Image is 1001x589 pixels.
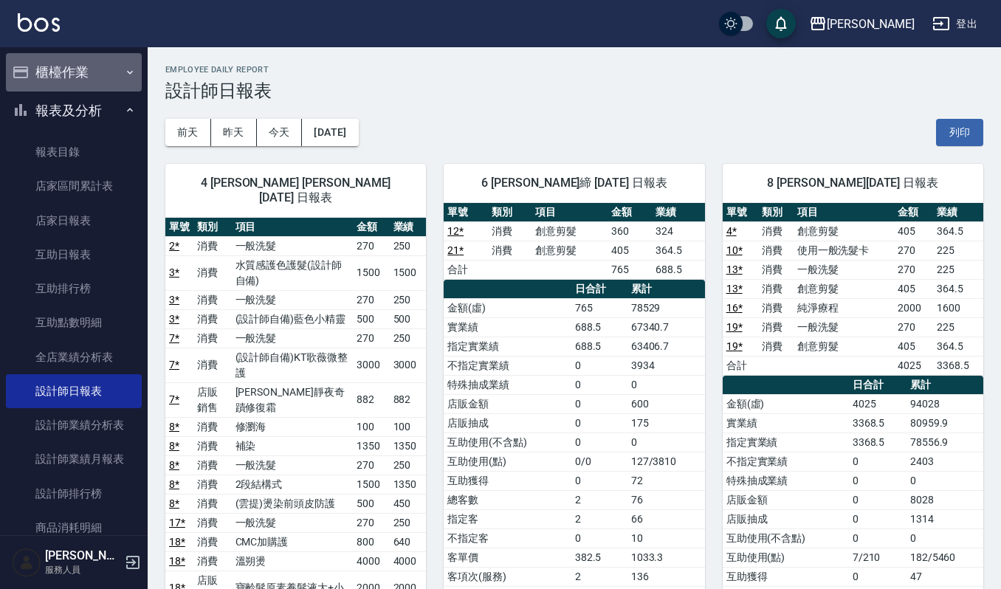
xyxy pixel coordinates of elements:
[532,221,608,241] td: 創意剪髮
[907,567,983,586] td: 47
[627,337,705,356] td: 63406.7
[571,548,627,567] td: 382.5
[444,356,571,375] td: 不指定實業績
[353,328,390,348] td: 270
[933,337,983,356] td: 364.5
[193,236,232,255] td: 消費
[165,65,983,75] h2: Employee Daily Report
[571,509,627,528] td: 2
[652,203,705,222] th: 業績
[353,436,390,455] td: 1350
[794,241,894,260] td: 使用一般洗髮卡
[894,260,933,279] td: 270
[723,548,849,567] td: 互助使用(點)
[803,9,921,39] button: [PERSON_NAME]
[444,548,571,567] td: 客單價
[353,382,390,417] td: 882
[353,532,390,551] td: 800
[390,290,427,309] td: 250
[6,238,142,272] a: 互助日報表
[571,490,627,509] td: 2
[907,490,983,509] td: 8028
[390,382,427,417] td: 882
[444,317,571,337] td: 實業績
[444,375,571,394] td: 特殊抽成業績
[12,548,41,577] img: Person
[444,337,571,356] td: 指定實業績
[444,509,571,528] td: 指定客
[232,551,353,571] td: 溫朔燙
[933,279,983,298] td: 364.5
[353,455,390,475] td: 270
[193,255,232,290] td: 消費
[353,309,390,328] td: 500
[444,433,571,452] td: 互助使用(不含點)
[766,9,796,38] button: save
[627,375,705,394] td: 0
[907,376,983,395] th: 累計
[232,290,353,309] td: 一般洗髮
[444,452,571,471] td: 互助使用(點)
[933,356,983,375] td: 3368.5
[627,548,705,567] td: 1033.3
[894,279,933,298] td: 405
[758,317,794,337] td: 消費
[232,382,353,417] td: [PERSON_NAME]靜夜奇蹟修復霜
[907,548,983,567] td: 182/5460
[6,442,142,476] a: 設計師業績月報表
[849,528,907,548] td: 0
[723,490,849,509] td: 店販金額
[849,376,907,395] th: 日合計
[390,236,427,255] td: 250
[571,471,627,490] td: 0
[794,221,894,241] td: 創意剪髮
[723,394,849,413] td: 金額(虛)
[608,260,651,279] td: 765
[723,203,983,376] table: a dense table
[193,475,232,494] td: 消費
[758,221,794,241] td: 消費
[627,567,705,586] td: 136
[723,567,849,586] td: 互助獲得
[627,471,705,490] td: 72
[571,528,627,548] td: 0
[723,471,849,490] td: 特殊抽成業績
[6,408,142,442] a: 設計師業績分析表
[211,119,257,146] button: 昨天
[45,548,120,563] h5: [PERSON_NAME]
[627,433,705,452] td: 0
[532,203,608,222] th: 項目
[849,509,907,528] td: 0
[933,260,983,279] td: 225
[165,119,211,146] button: 前天
[390,455,427,475] td: 250
[232,436,353,455] td: 補染
[6,340,142,374] a: 全店業績分析表
[627,317,705,337] td: 67340.7
[926,10,983,38] button: 登出
[627,452,705,471] td: 127/3810
[571,337,627,356] td: 688.5
[6,92,142,130] button: 報表及分析
[488,203,532,222] th: 類別
[390,475,427,494] td: 1350
[652,260,705,279] td: 688.5
[723,509,849,528] td: 店販抽成
[907,413,983,433] td: 80959.9
[6,272,142,306] a: 互助排行榜
[6,169,142,203] a: 店家區間累計表
[627,509,705,528] td: 66
[390,551,427,571] td: 4000
[758,337,794,356] td: 消費
[627,298,705,317] td: 78529
[608,221,651,241] td: 360
[232,475,353,494] td: 2段結構式
[444,260,487,279] td: 合計
[353,417,390,436] td: 100
[444,490,571,509] td: 總客數
[165,218,193,237] th: 單號
[353,236,390,255] td: 270
[933,317,983,337] td: 225
[723,433,849,452] td: 指定實業績
[390,436,427,455] td: 1350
